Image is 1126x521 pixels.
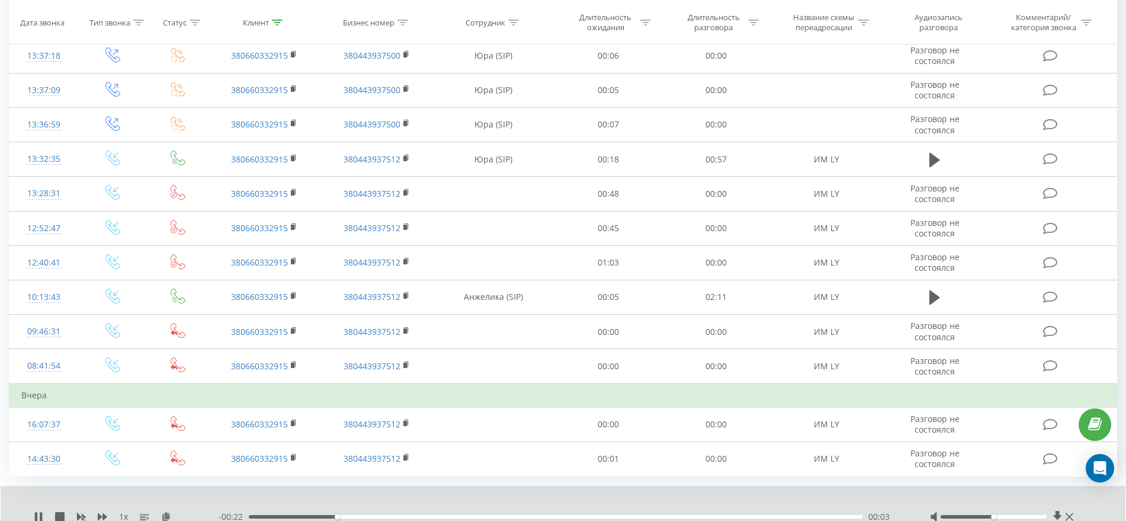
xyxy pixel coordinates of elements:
a: 380660332915 [231,84,288,95]
div: 13:32:35 [21,148,66,171]
td: Вчера [9,383,1117,407]
div: 12:52:47 [21,217,66,240]
div: Сотрудник [466,17,505,27]
a: 380443937512 [344,188,400,199]
td: 00:00 [662,407,771,442]
a: 380660332915 [231,154,288,165]
td: 00:00 [662,442,771,476]
span: Разговор не состоялся [910,251,960,273]
div: 16:07:37 [21,413,66,436]
div: Accessibility label [992,514,996,519]
td: 00:05 [554,280,663,314]
div: Комментарий/категория звонка [1009,12,1078,33]
td: 00:57 [662,142,771,177]
td: ИМ LY [771,315,883,349]
td: ИМ LY [771,245,883,280]
span: Разговор не состоялся [910,448,960,469]
td: Юра (SIP) [433,107,554,142]
a: 380660332915 [231,291,288,302]
div: Тип звонка [89,17,130,27]
div: Бизнес номер [343,17,394,27]
td: ИМ LY [771,407,883,442]
div: Accessibility label [335,514,340,519]
td: 00:48 [554,177,663,211]
td: 00:00 [554,407,663,442]
a: 380443937512 [344,326,400,337]
div: 12:40:41 [21,251,66,274]
div: 13:36:59 [21,113,66,136]
td: 00:06 [554,39,663,73]
div: Название схемы переадресации [792,12,855,33]
td: ИМ LY [771,177,883,211]
div: 10:13:43 [21,286,66,309]
a: 380660332915 [231,222,288,234]
a: 380443937512 [344,154,400,165]
div: Open Intercom Messenger [1086,454,1114,482]
div: 09:46:31 [21,320,66,343]
td: 00:00 [662,315,771,349]
div: Длительность ожидания [574,12,637,33]
a: 380660332915 [231,453,288,464]
td: Юра (SIP) [433,39,554,73]
a: 380443937512 [344,418,400,430]
td: 01:03 [554,245,663,280]
td: 00:00 [662,349,771,384]
div: 13:37:18 [21,44,66,68]
span: Разговор не состоялся [910,113,960,135]
td: 00:00 [662,245,771,280]
td: 00:45 [554,211,663,245]
span: Разговор не состоялся [910,355,960,377]
div: 08:41:54 [21,354,66,378]
div: 13:37:09 [21,79,66,102]
div: Дата звонка [20,17,65,27]
td: 00:07 [554,107,663,142]
td: ИМ LY [771,280,883,314]
a: 380443937512 [344,257,400,268]
td: 00:00 [554,315,663,349]
td: 02:11 [662,280,771,314]
a: 380443937512 [344,360,400,372]
td: 00:00 [662,177,771,211]
div: Статус [163,17,187,27]
a: 380660332915 [231,257,288,268]
a: 380443937512 [344,453,400,464]
a: 380443937500 [344,84,400,95]
td: Анжелика (SIP) [433,280,554,314]
td: 00:01 [554,442,663,476]
a: 380443937500 [344,119,400,130]
div: Длительность разговора [682,12,745,33]
td: ИМ LY [771,211,883,245]
a: 380660332915 [231,119,288,130]
a: 380660332915 [231,50,288,61]
div: Аудиозапись разговора [900,12,977,33]
span: Разговор не состоялся [910,217,960,239]
a: 380660332915 [231,326,288,337]
a: 380443937512 [344,291,400,302]
td: ИМ LY [771,349,883,384]
td: 00:00 [662,211,771,245]
div: 14:43:30 [21,448,66,471]
a: 380660332915 [231,418,288,430]
td: 00:00 [554,349,663,384]
a: 380443937512 [344,222,400,234]
a: 380660332915 [231,188,288,199]
td: 00:05 [554,73,663,107]
td: 00:18 [554,142,663,177]
td: 00:00 [662,73,771,107]
span: Разговор не состоялся [910,413,960,435]
a: 380443937500 [344,50,400,61]
td: ИМ LY [771,142,883,177]
td: 00:00 [662,39,771,73]
span: Разговор не состоялся [910,320,960,342]
span: Разговор не состоялся [910,44,960,66]
a: 380660332915 [231,360,288,372]
span: Разговор не состоялся [910,183,960,204]
span: Разговор не состоялся [910,79,960,101]
td: 00:00 [662,107,771,142]
div: 13:28:31 [21,182,66,205]
td: Юра (SIP) [433,73,554,107]
td: ИМ LY [771,442,883,476]
div: Клиент [243,17,269,27]
td: Юра (SIP) [433,142,554,177]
